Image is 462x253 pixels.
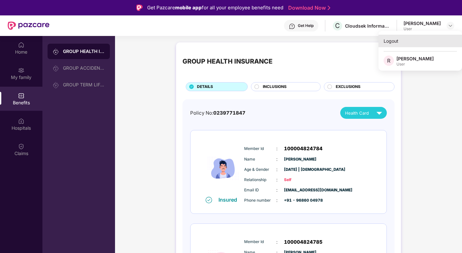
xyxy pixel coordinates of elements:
[340,107,387,119] button: Health Card
[289,23,295,30] img: svg+xml;base64,PHN2ZyBpZD0iSGVscC0zMngzMiIgeG1sbnM9Imh0dHA6Ly93d3cudzMub3JnLzIwMDAvc3ZnIiB3aWR0aD...
[18,42,24,48] img: svg+xml;base64,PHN2ZyBpZD0iSG9tZSIgeG1sbnM9Imh0dHA6Ly93d3cudzMub3JnLzIwMDAvc3ZnIiB3aWR0aD0iMjAiIG...
[345,110,369,116] span: Health Card
[276,156,278,163] span: :
[8,22,49,30] img: New Pazcare Logo
[136,4,143,11] img: Logo
[244,167,276,173] span: Age & Gender
[53,48,59,55] img: svg+xml;base64,PHN2ZyB3aWR0aD0iMjAiIGhlaWdodD0iMjAiIHZpZXdCb3g9IjAgMCAyMCAyMCIgZmlsbD0ibm9uZSIgeG...
[263,84,287,90] span: INCLUSIONS
[345,23,390,29] div: Cloudsek Information Security Private Limited
[276,187,278,194] span: :
[284,238,323,246] span: 100004824785
[244,239,276,245] span: Member Id
[328,4,330,11] img: Stroke
[284,145,323,153] span: 100004824784
[298,23,314,28] div: Get Help
[284,167,316,173] span: [DATE] | [DEMOGRAPHIC_DATA]
[276,239,278,246] span: :
[404,20,441,26] div: [PERSON_NAME]
[244,187,276,193] span: Email ID
[374,107,385,118] img: svg+xml;base64,PHN2ZyB4bWxucz0iaHR0cDovL3d3dy53My5vcmcvMjAwMC9zdmciIHZpZXdCb3g9IjAgMCAyNCAyNCIgd2...
[396,56,434,62] div: [PERSON_NAME]
[448,23,453,28] img: svg+xml;base64,PHN2ZyBpZD0iRHJvcGRvd24tMzJ4MzIiIHhtbG5zPSJodHRwOi8vd3d3LnczLm9yZy8yMDAwL3N2ZyIgd2...
[18,143,24,150] img: svg+xml;base64,PHN2ZyBpZD0iQ2xhaW0iIHhtbG5zPSJodHRwOi8vd3d3LnczLm9yZy8yMDAwL3N2ZyIgd2lkdGg9IjIwIi...
[335,22,340,30] span: C
[190,109,245,117] div: Policy No:
[218,196,241,203] div: Insured
[396,62,434,67] div: User
[284,156,316,162] span: [PERSON_NAME]
[206,197,212,203] img: svg+xml;base64,PHN2ZyB4bWxucz0iaHR0cDovL3d3dy53My5vcmcvMjAwMC9zdmciIHdpZHRoPSIxNiIgaGVpZ2h0PSIxNi...
[204,141,243,196] img: icon
[63,48,105,55] div: GROUP HEALTH INSURANCE
[404,26,441,31] div: User
[213,110,245,116] span: 0239771847
[147,4,283,12] div: Get Pazcare for all your employee benefits need
[378,35,462,47] div: Logout
[197,84,213,90] span: DETAILS
[276,145,278,152] span: :
[63,82,105,87] div: GROUP TERM LIFE INSURANCE
[182,57,272,66] div: GROUP HEALTH INSURANCE
[18,67,24,74] img: svg+xml;base64,PHN2ZyB3aWR0aD0iMjAiIGhlaWdodD0iMjAiIHZpZXdCb3g9IjAgMCAyMCAyMCIgZmlsbD0ibm9uZSIgeG...
[276,197,278,204] span: :
[244,197,276,204] span: Phone number
[387,57,390,65] span: R
[244,177,276,183] span: Relationship
[18,118,24,124] img: svg+xml;base64,PHN2ZyBpZD0iSG9zcGl0YWxzIiB4bWxucz0iaHR0cDovL3d3dy53My5vcmcvMjAwMC9zdmciIHdpZHRoPS...
[63,65,105,71] div: GROUP ACCIDENTAL INSURANCE
[276,166,278,173] span: :
[18,92,24,99] img: svg+xml;base64,PHN2ZyBpZD0iQmVuZWZpdHMiIHhtbG5zPSJodHRwOi8vd3d3LnczLm9yZy8yMDAwL3N2ZyIgd2lkdGg9Ij...
[288,4,328,11] a: Download Now
[276,176,278,183] span: :
[284,197,316,204] span: +91 - 96860 04978
[244,146,276,152] span: Member Id
[284,177,316,183] span: Self
[244,156,276,162] span: Name
[175,4,202,11] strong: mobile app
[53,82,59,88] img: svg+xml;base64,PHN2ZyB3aWR0aD0iMjAiIGhlaWdodD0iMjAiIHZpZXdCb3g9IjAgMCAyMCAyMCIgZmlsbD0ibm9uZSIgeG...
[284,187,316,193] span: [EMAIL_ADDRESS][DOMAIN_NAME]
[53,65,59,72] img: svg+xml;base64,PHN2ZyB3aWR0aD0iMjAiIGhlaWdodD0iMjAiIHZpZXdCb3g9IjAgMCAyMCAyMCIgZmlsbD0ibm9uZSIgeG...
[336,84,360,90] span: EXCLUSIONS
